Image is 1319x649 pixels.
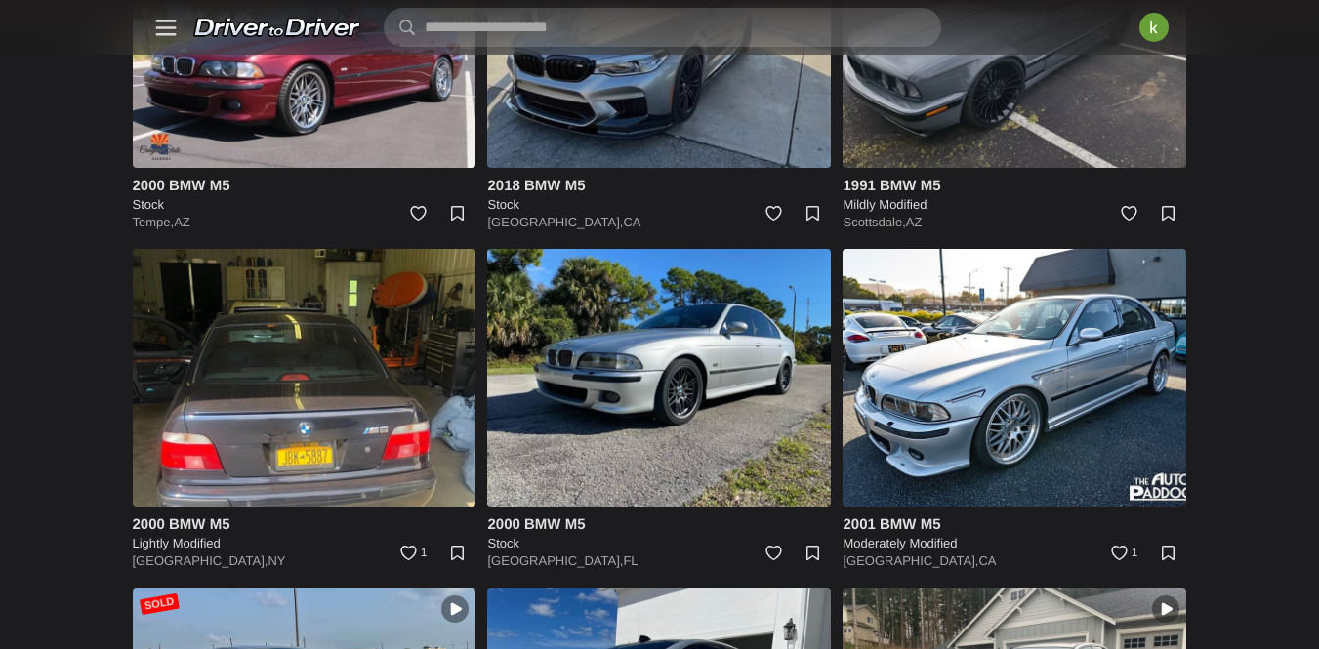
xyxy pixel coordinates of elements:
[487,553,623,568] a: [GEOGRAPHIC_DATA],
[139,592,179,614] div: Sold
[133,196,476,214] h5: Stock
[487,176,831,214] a: 2018 BMW M5 Stock
[133,176,476,214] a: 2000 BMW M5 Stock
[623,553,638,568] a: FL
[133,553,268,568] a: [GEOGRAPHIC_DATA],
[978,553,996,568] a: CA
[487,196,831,214] h5: Stock
[268,553,285,568] a: NY
[390,536,433,579] a: 1
[487,535,831,552] h5: Stock
[843,176,1186,214] a: 1991 BMW M5 Mildly Modified
[843,553,978,568] a: [GEOGRAPHIC_DATA],
[843,514,1186,552] a: 2001 BMW M5 Moderately Modified
[487,514,831,535] h4: 2000 BMW M5
[843,215,905,229] a: Scottsdale,
[843,535,1186,552] h5: Moderately Modified
[1133,6,1175,49] img: ACg8ocKO3IpjIm0008BT4bhAHo7i0M-yaujNVWjO89YAWgY_yw-b6w=s96-c
[487,215,623,229] a: [GEOGRAPHIC_DATA],
[843,249,1186,507] img: 2001 BMW M5 for sale
[133,249,476,507] img: 2000 BMW M5 for sale
[843,514,1186,535] h4: 2001 BMW M5
[906,215,923,229] a: AZ
[133,176,476,196] h4: 2000 BMW M5
[133,535,476,552] h5: Lightly Modified
[487,514,831,552] a: 2000 BMW M5 Stock
[487,249,831,507] img: 2000 BMW M5 for sale
[133,215,175,229] a: Tempe,
[133,514,476,535] h4: 2000 BMW M5
[623,215,640,229] a: CA
[174,215,190,229] a: AZ
[843,176,1186,196] h4: 1991 BMW M5
[133,514,476,552] a: 2000 BMW M5 Lightly Modified
[1100,536,1143,579] a: 1
[487,176,831,196] h4: 2018 BMW M5
[843,196,1186,214] h5: Mildly Modified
